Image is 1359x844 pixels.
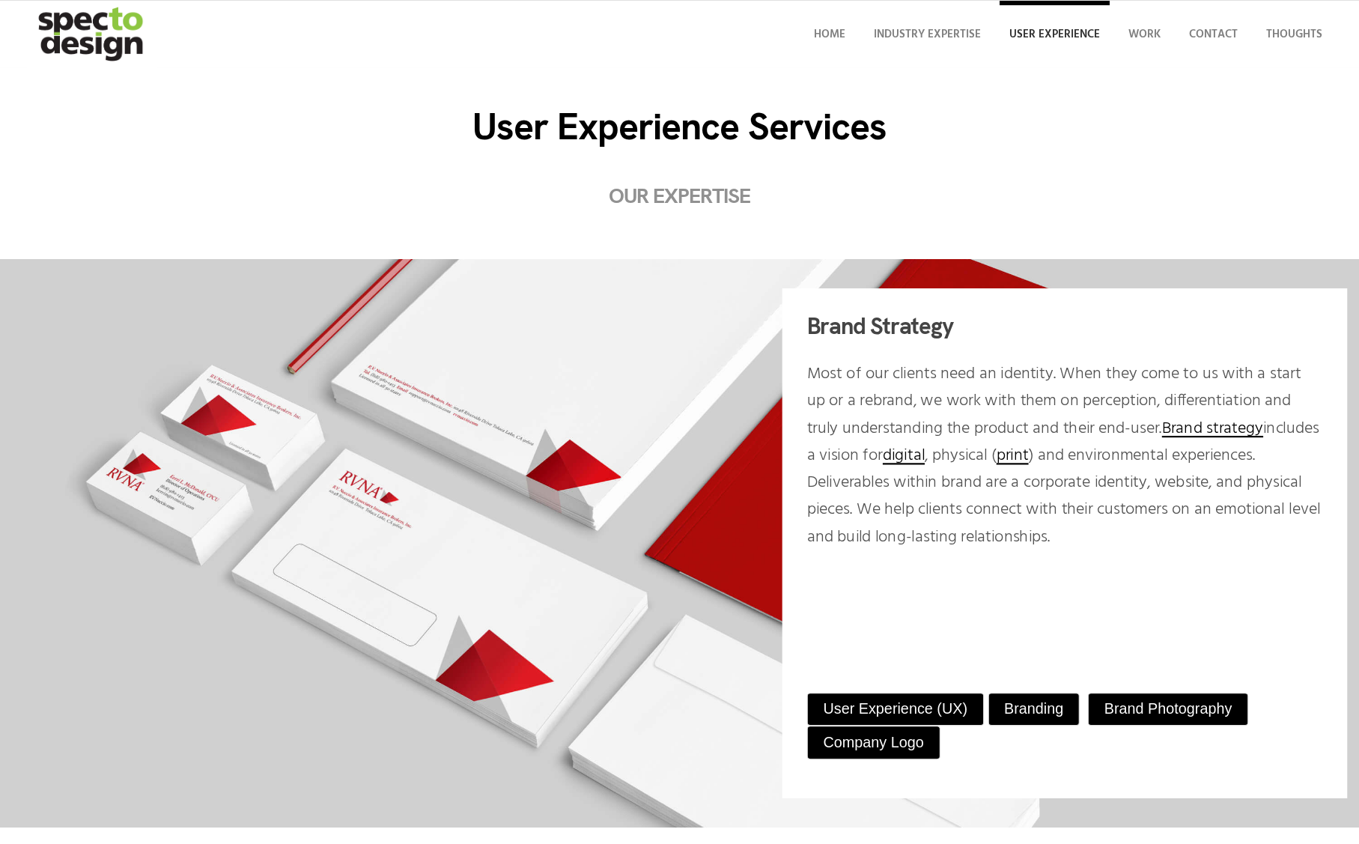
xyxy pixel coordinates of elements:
img: specto-logo-2020 [27,1,157,68]
a: Brand strategy [1162,415,1263,441]
a: Work [1119,1,1170,68]
a: Industry Expertise [864,1,991,68]
a: User Experience (UX) [807,693,984,726]
a: print [997,443,1029,469]
a: User Experience [1000,1,1110,68]
a: Branding [988,693,1080,726]
span: Contact [1189,25,1238,43]
a: Company Logo [807,726,940,759]
span: Work [1128,25,1161,43]
p: Most of our clients need an identity. When they come to us with a start up or a rebrand, we work ... [807,361,1323,551]
h2: Brand Strategy [807,313,1323,338]
a: Thoughts [1256,1,1332,68]
a: Brand Photography [1088,693,1248,726]
a: digital [883,443,925,469]
span: Industry Expertise [874,25,981,43]
a: Contact [1179,1,1247,68]
span: Home [814,25,845,43]
span: Thoughts [1266,25,1322,43]
a: Home [804,1,855,68]
h2: Our Expertise [310,184,1050,207]
h1: User Experience Services [37,106,1322,147]
span: User Experience [1009,25,1100,43]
